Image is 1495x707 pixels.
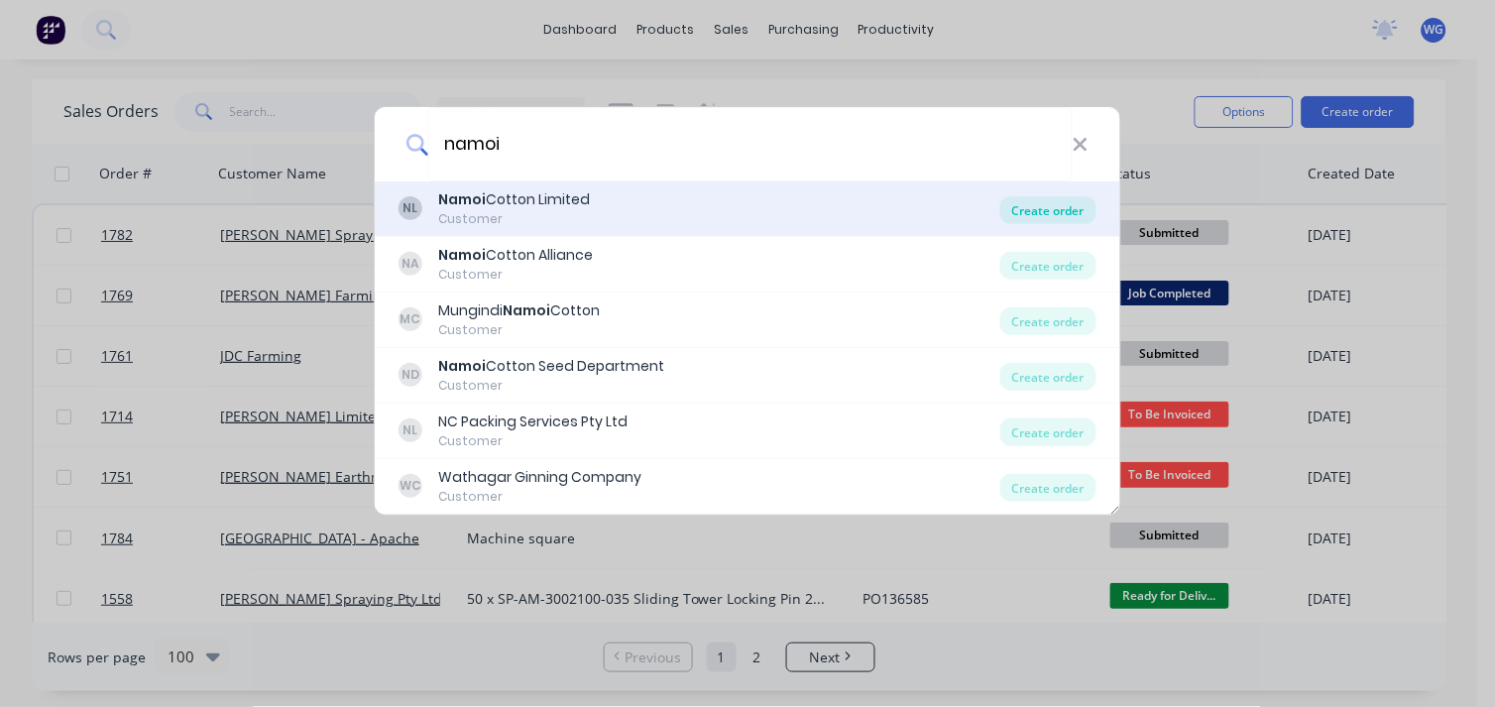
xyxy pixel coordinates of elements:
[438,245,486,265] b: Namoi
[438,377,664,395] div: Customer
[438,488,641,506] div: Customer
[399,418,422,442] div: NL
[1000,474,1096,502] div: Create order
[1000,418,1096,446] div: Create order
[1000,307,1096,335] div: Create order
[438,356,486,376] b: Namoi
[438,412,628,432] div: NC Packing Services Pty Ltd
[438,300,600,321] div: Mungindi Cotton
[438,321,600,339] div: Customer
[503,300,550,320] b: Namoi
[399,196,422,220] div: NL
[399,252,422,276] div: NA
[438,210,590,228] div: Customer
[1000,196,1096,224] div: Create order
[1000,363,1096,391] div: Create order
[399,307,422,331] div: MC
[399,474,422,498] div: WC
[438,189,590,210] div: Cotton Limited
[438,356,664,377] div: Cotton Seed Department
[438,467,641,488] div: Wathagar Ginning Company
[1000,252,1096,280] div: Create order
[399,363,422,387] div: ND
[438,245,593,266] div: Cotton Alliance
[428,107,1073,181] input: Enter a customer name to create a new order...
[438,189,486,209] b: Namoi
[438,432,628,450] div: Customer
[438,266,593,284] div: Customer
